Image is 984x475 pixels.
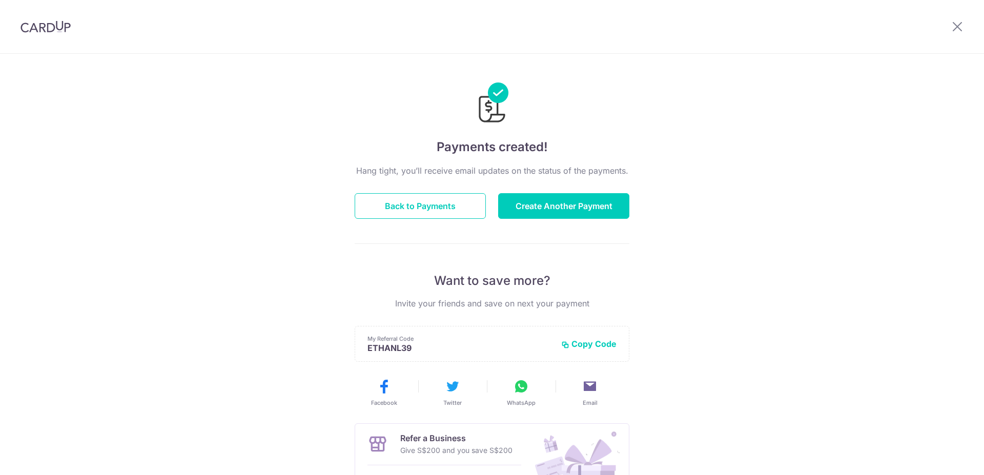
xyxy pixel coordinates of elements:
iframe: Opens a widget where you can find more information [918,444,974,470]
p: Give S$200 and you save S$200 [400,444,512,457]
button: Email [560,378,620,407]
button: Copy Code [561,339,617,349]
button: Facebook [354,378,414,407]
p: ETHANL39 [367,343,553,353]
button: Twitter [422,378,483,407]
p: Want to save more? [355,273,629,289]
button: Back to Payments [355,193,486,219]
span: Email [583,399,598,407]
button: Create Another Payment [498,193,629,219]
img: CardUp [20,20,71,33]
button: WhatsApp [491,378,551,407]
p: Hang tight, you’ll receive email updates on the status of the payments. [355,164,629,177]
span: Twitter [443,399,462,407]
p: My Referral Code [367,335,553,343]
span: WhatsApp [507,399,536,407]
span: Facebook [371,399,397,407]
p: Invite your friends and save on next your payment [355,297,629,309]
p: Refer a Business [400,432,512,444]
h4: Payments created! [355,138,629,156]
img: Payments [476,82,508,126]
